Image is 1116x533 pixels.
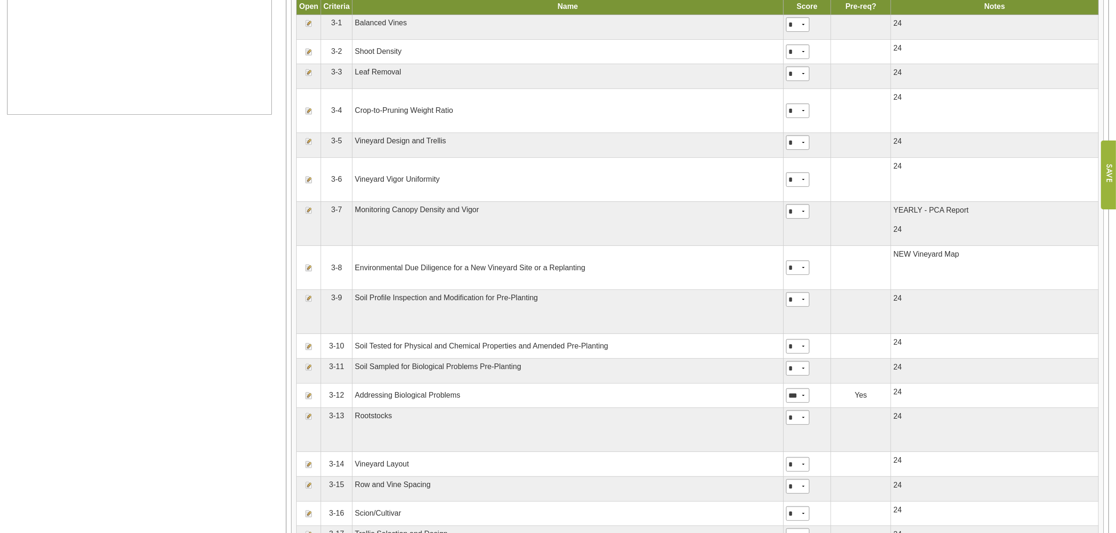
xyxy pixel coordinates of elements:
td: 3-14 [321,452,352,477]
td: Environmental Due Diligence for a New Vineyard Site or a Replanting [352,246,783,290]
td: 3-6 [321,157,352,201]
p: 24 [893,454,1096,466]
td: Rootstocks [352,408,783,452]
td: Soil Profile Inspection and Modification for Pre-Planting [352,290,783,334]
td: 3-12 [321,383,352,408]
td: 3-13 [321,408,352,452]
td: Balanced Vines [352,15,783,40]
p: 24 [893,160,1096,172]
td: 3-3 [321,64,352,89]
td: 3-16 [321,501,352,526]
p: 24 [893,91,1096,104]
p: 24 [893,42,1096,54]
td: 3-10 [321,334,352,359]
td: 3-15 [321,476,352,501]
p: 24 [893,504,1096,516]
p: 24 [893,386,1096,398]
td: Vineyard Layout [352,452,783,477]
td: 3-7 [321,201,352,245]
td: Vineyard Vigor Uniformity [352,157,783,201]
td: 3-8 [321,246,352,290]
td: Soil Tested for Physical and Chemical Properties and Amended Pre-Planting [352,334,783,359]
td: Soil Sampled for Biological Problems Pre-Planting [352,358,783,383]
p: 24 [893,336,1096,348]
td: Scion/Cultivar [352,501,783,526]
td: 3-11 [321,358,352,383]
td: Crop-to-Pruning Weight Ratio [352,89,783,133]
p: 24 [893,479,1096,491]
p: 24 [893,17,1096,30]
input: Submit [1101,141,1116,209]
td: 3-4 [321,89,352,133]
td: Addressing Biological Problems [352,383,783,408]
td: 3-5 [321,133,352,158]
td: Monitoring Canopy Density and Vigor [352,201,783,245]
p: 24 [893,135,1096,148]
td: 3-9 [321,290,352,334]
td: Row and Vine Spacing [352,476,783,501]
p: 24 [893,223,1096,236]
p: 24 [893,292,1096,304]
p: 24 [893,67,1096,79]
td: Shoot Density [352,39,783,64]
td: Yes [831,383,891,408]
p: 24 [893,410,1096,422]
td: 3-2 [321,39,352,64]
p: NEW Vineyard Map [893,248,1096,260]
p: YEARLY - PCA Report [893,204,1096,216]
td: Vineyard Design and Trellis [352,133,783,158]
p: 24 [893,361,1096,373]
td: 3-1 [321,15,352,40]
td: Leaf Removal [352,64,783,89]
